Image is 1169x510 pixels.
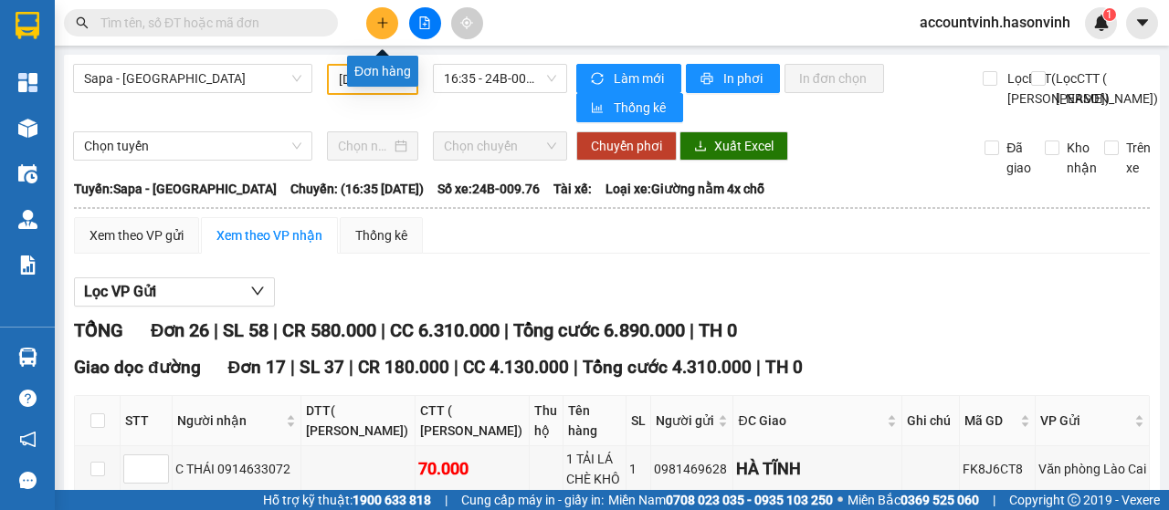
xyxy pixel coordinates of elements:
span: SL 37 [300,357,344,378]
span: Mã GD [964,411,1016,431]
div: HÀ TĨNH [736,456,898,482]
span: Miền Bắc [848,490,979,510]
div: Văn phòng Lào Cai [1038,459,1146,479]
span: Số xe: 24B-009.76 [437,179,540,199]
span: Hỗ trợ kỹ thuật: [263,490,431,510]
span: file-add [418,16,431,29]
span: accountvinh.hasonvinh [905,11,1085,34]
img: warehouse-icon [18,348,37,367]
img: logo-vxr [16,12,39,39]
strong: 0369 525 060 [900,493,979,507]
span: Lọc CTT ( [PERSON_NAME]) [1048,68,1161,109]
span: CC 6.310.000 [390,319,500,341]
span: down [250,284,265,298]
b: Tuyến: Sapa - [GEOGRAPHIC_DATA] [74,182,277,196]
div: C THÁI 0914633072 [175,459,298,479]
div: 1 [629,459,648,479]
img: icon-new-feature [1093,15,1110,31]
span: ĐC Giao [738,411,882,431]
span: printer [700,72,716,87]
button: Chuyển phơi [576,131,677,161]
span: caret-down [1134,15,1151,31]
button: aim [451,7,483,39]
img: warehouse-icon [18,210,37,229]
button: In đơn chọn [785,64,884,93]
span: TH 0 [699,319,737,341]
span: TH 0 [765,357,803,378]
span: In phơi [723,68,765,88]
span: ⚪️ [837,496,843,504]
span: Loại xe: Giường nằm 4x chỗ [606,179,764,199]
span: download [694,140,707,154]
div: 1 TẢI LÁ CHÈ KHÔ [566,449,624,489]
button: printerIn phơi [686,64,780,93]
td: Văn phòng Lào Cai [1036,446,1150,493]
span: | [445,490,448,510]
div: 70.000 [418,456,526,482]
span: Miền Nam [608,490,833,510]
span: Tài xế: [553,179,592,199]
div: 0981469628 [654,459,730,479]
span: copyright [1068,494,1080,506]
span: Chuyến: (16:35 [DATE]) [290,179,424,199]
span: CR 580.000 [282,319,376,341]
span: Kho nhận [1059,138,1104,178]
div: FK8J6CT8 [963,459,1032,479]
span: | [454,357,458,378]
strong: 0708 023 035 - 0935 103 250 [666,493,833,507]
img: dashboard-icon [18,73,37,92]
img: warehouse-icon [18,119,37,138]
span: search [76,16,89,29]
input: Tìm tên, số ĐT hoặc mã đơn [100,13,316,33]
span: Trên xe [1119,138,1158,178]
span: | [690,319,694,341]
img: warehouse-icon [18,164,37,183]
span: Người nhận [177,411,282,431]
span: plus [376,16,389,29]
div: Xem theo VP gửi [90,225,184,245]
sup: 1 [1103,8,1116,21]
span: Cung cấp máy in - giấy in: [461,490,604,510]
span: | [381,319,385,341]
div: Xem theo VP nhận [216,225,322,245]
input: 27/08/2022 [339,69,390,89]
span: question-circle [19,390,37,407]
span: Chọn tuyến [84,132,301,160]
th: Ghi chú [902,396,961,446]
span: | [214,319,218,341]
span: Người gửi [656,411,714,431]
span: notification [19,431,37,448]
span: | [349,357,353,378]
span: | [273,319,278,341]
span: | [290,357,295,378]
span: Chọn chuyến [444,132,555,160]
span: aim [460,16,473,29]
button: syncLàm mới [576,64,681,93]
span: bar-chart [591,101,606,116]
span: 1 [1106,8,1112,21]
span: 16:35 - 24B-009.76 [444,65,555,92]
th: Tên hàng [563,396,627,446]
span: Sapa - Hà Tĩnh [84,65,301,92]
span: VP Gửi [1040,411,1131,431]
span: Tổng cước 6.890.000 [513,319,685,341]
strong: 1900 633 818 [353,493,431,507]
button: downloadXuất Excel [679,131,788,161]
span: SL 58 [223,319,269,341]
button: Lọc VP Gửi [74,277,275,307]
span: sync [591,72,606,87]
span: CC 4.130.000 [463,357,569,378]
span: Đơn 26 [151,319,209,341]
span: Lọc DTT( [PERSON_NAME]) [1000,68,1112,109]
span: Xuất Excel [714,136,774,156]
th: STT [121,396,173,446]
span: CR 180.000 [358,357,449,378]
th: SL [627,396,651,446]
button: caret-down [1126,7,1158,39]
button: file-add [409,7,441,39]
div: Thống kê [355,225,407,245]
button: bar-chartThống kê [576,93,683,122]
span: Thống kê [614,98,669,118]
button: plus [366,7,398,39]
input: Chọn ngày [338,136,391,156]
